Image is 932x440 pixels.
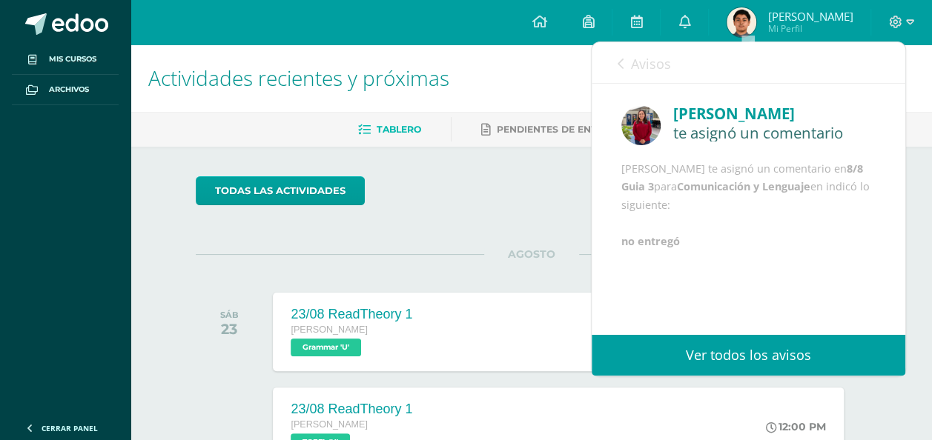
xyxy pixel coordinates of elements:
[677,179,810,193] b: Comunicación y Lenguaje
[798,54,804,70] span: 0
[220,310,239,320] div: SÁB
[767,22,853,35] span: Mi Perfil
[358,118,421,141] a: Tablero
[592,335,905,376] a: Ver todos los avisos
[291,401,412,417] div: 23/08 ReadTheory 1
[673,124,876,141] div: te asignó un comentario
[49,84,89,96] span: Archivos
[291,339,361,356] span: Grammar 'U'
[621,160,876,250] div: [PERSON_NAME] te asignó un comentario en para en indicó lo siguiente:
[621,106,661,145] img: e1f0730b59be0d440f55fb027c9eff26.png
[766,420,826,433] div: 12:00 PM
[484,247,579,261] span: AGOSTO
[767,9,853,24] span: [PERSON_NAME]
[12,75,119,105] a: Archivos
[497,124,624,135] span: Pendientes de entrega
[220,320,239,338] div: 23
[621,234,680,248] b: no entregó
[196,176,365,205] a: todas las Actividades
[291,307,412,322] div: 23/08 ReadTheory 1
[631,55,671,73] span: Avisos
[49,53,96,65] span: Mis cursos
[377,124,421,135] span: Tablero
[798,54,879,70] span: avisos sin leer
[727,7,756,37] img: d5477ca1a3f189a885c1b57d1d09bc4b.png
[291,419,368,430] span: [PERSON_NAME]
[481,118,624,141] a: Pendientes de entrega
[673,102,876,125] div: [PERSON_NAME]
[42,423,98,433] span: Cerrar panel
[12,44,119,75] a: Mis cursos
[291,324,368,335] span: [PERSON_NAME]
[148,64,449,92] span: Actividades recientes y próximas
